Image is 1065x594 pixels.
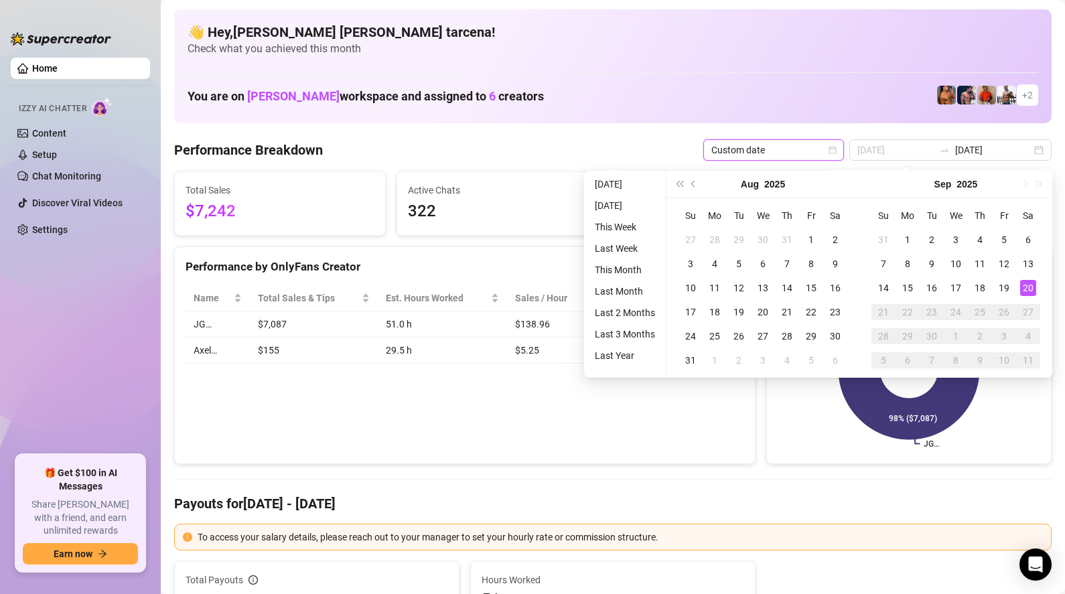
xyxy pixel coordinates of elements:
[827,328,843,344] div: 30
[679,276,703,300] td: 2025-08-10
[188,23,1038,42] h4: 👋 Hey, [PERSON_NAME] [PERSON_NAME] tarcena !
[875,256,892,272] div: 7
[775,324,799,348] td: 2025-08-28
[386,291,488,305] div: Est. Hours Worked
[799,228,823,252] td: 2025-08-01
[679,300,703,324] td: 2025-08-17
[755,352,771,368] div: 3
[1016,228,1040,252] td: 2025-09-06
[900,352,916,368] div: 6
[823,324,847,348] td: 2025-08-30
[779,352,795,368] div: 4
[731,280,747,296] div: 12
[741,171,759,198] button: Choose a month
[1016,348,1040,372] td: 2025-10-11
[955,143,1032,157] input: End date
[23,543,138,565] button: Earn nowarrow-right
[972,280,988,296] div: 18
[589,198,660,214] li: [DATE]
[934,171,952,198] button: Choose a month
[707,352,723,368] div: 1
[683,352,699,368] div: 31
[944,348,968,372] td: 2025-10-08
[803,232,819,248] div: 1
[679,228,703,252] td: 2025-07-27
[751,252,775,276] td: 2025-08-06
[996,256,1012,272] div: 12
[948,280,964,296] div: 17
[507,311,605,338] td: $138.96
[992,324,1016,348] td: 2025-10-03
[186,258,744,276] div: Performance by OnlyFans Creator
[948,328,964,344] div: 1
[1016,300,1040,324] td: 2025-09-27
[871,348,896,372] td: 2025-10-05
[996,280,1012,296] div: 19
[408,199,597,224] span: 322
[727,228,751,252] td: 2025-07-29
[23,498,138,538] span: Share [PERSON_NAME] with a friend, and earn unlimited rewards
[703,348,727,372] td: 2025-09-01
[992,252,1016,276] td: 2025-09-12
[968,276,992,300] td: 2025-09-18
[972,352,988,368] div: 9
[731,304,747,320] div: 19
[924,304,940,320] div: 23
[186,199,374,224] span: $7,242
[1016,204,1040,228] th: Sa
[920,252,944,276] td: 2025-09-09
[939,145,950,155] span: swap-right
[972,304,988,320] div: 25
[896,204,920,228] th: Mo
[703,228,727,252] td: 2025-07-28
[823,228,847,252] td: 2025-08-02
[896,324,920,348] td: 2025-09-29
[751,324,775,348] td: 2025-08-27
[679,252,703,276] td: 2025-08-03
[896,300,920,324] td: 2025-09-22
[174,141,323,159] h4: Performance Breakdown
[250,285,378,311] th: Total Sales & Tips
[937,86,956,104] img: JG
[194,291,231,305] span: Name
[992,348,1016,372] td: 2025-10-10
[829,146,837,154] span: calendar
[900,328,916,344] div: 29
[589,262,660,278] li: This Month
[751,300,775,324] td: 2025-08-20
[589,283,660,299] li: Last Month
[755,328,771,344] div: 27
[92,97,113,117] img: AI Chatter
[727,348,751,372] td: 2025-09-02
[803,304,819,320] div: 22
[186,573,243,587] span: Total Payouts
[1016,252,1040,276] td: 2025-09-13
[827,304,843,320] div: 23
[731,352,747,368] div: 2
[751,228,775,252] td: 2025-07-30
[779,304,795,320] div: 21
[703,276,727,300] td: 2025-08-11
[755,280,771,296] div: 13
[1020,280,1036,296] div: 20
[968,252,992,276] td: 2025-09-11
[683,280,699,296] div: 10
[823,204,847,228] th: Sa
[799,204,823,228] th: Fr
[186,183,374,198] span: Total Sales
[803,352,819,368] div: 5
[54,548,92,559] span: Earn now
[924,232,940,248] div: 2
[827,352,843,368] div: 6
[98,549,107,559] span: arrow-right
[775,228,799,252] td: 2025-07-31
[924,256,940,272] div: 9
[188,89,544,104] h1: You are on workspace and assigned to creators
[944,300,968,324] td: 2025-09-24
[900,304,916,320] div: 22
[378,338,506,364] td: 29.5 h
[751,204,775,228] th: We
[900,232,916,248] div: 1
[727,300,751,324] td: 2025-08-19
[731,328,747,344] div: 26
